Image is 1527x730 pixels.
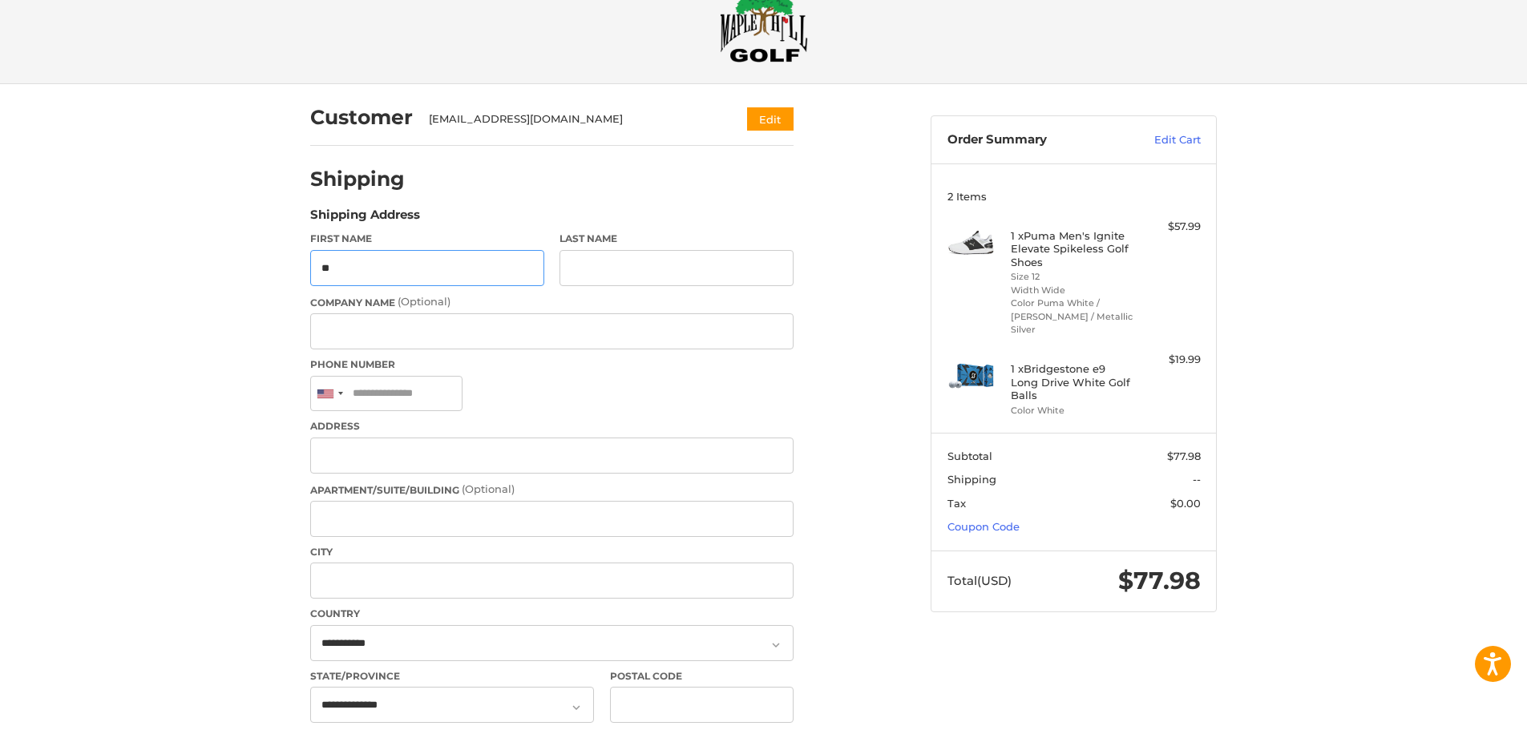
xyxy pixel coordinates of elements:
small: (Optional) [398,295,450,308]
label: Last Name [559,232,794,246]
label: Company Name [310,294,794,310]
span: $0.00 [1170,497,1201,510]
h2: Shipping [310,167,405,192]
a: Coupon Code [947,520,1020,533]
h2: Customer [310,105,413,130]
span: Tax [947,497,966,510]
label: First Name [310,232,544,246]
li: Color Puma White / [PERSON_NAME] / Metallic Silver [1011,296,1133,337]
li: Color White [1011,404,1133,417]
label: Postal Code [610,669,794,684]
label: Country [310,607,794,621]
label: Apartment/Suite/Building [310,482,794,498]
li: Width Wide [1011,284,1133,297]
span: $77.98 [1118,566,1201,595]
span: $77.98 [1167,450,1201,462]
span: Total (USD) [947,573,1012,588]
button: Edit [747,107,794,131]
span: Shipping [947,473,996,486]
span: -- [1193,473,1201,486]
h4: 1 x Puma Men's Ignite Elevate Spikeless Golf Shoes [1011,229,1133,268]
label: State/Province [310,669,594,684]
label: Phone Number [310,357,794,372]
legend: Shipping Address [310,206,420,232]
div: $19.99 [1137,352,1201,368]
span: Subtotal [947,450,992,462]
a: Edit Cart [1120,132,1201,148]
label: City [310,545,794,559]
li: Size 12 [1011,270,1133,284]
h4: 1 x Bridgestone e9 Long Drive White Golf Balls [1011,362,1133,401]
label: Address [310,419,794,434]
div: United States: +1 [311,377,348,411]
h3: Order Summary [947,132,1120,148]
small: (Optional) [462,482,515,495]
h3: 2 Items [947,190,1201,203]
div: [EMAIL_ADDRESS][DOMAIN_NAME] [429,111,717,127]
div: $57.99 [1137,219,1201,235]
